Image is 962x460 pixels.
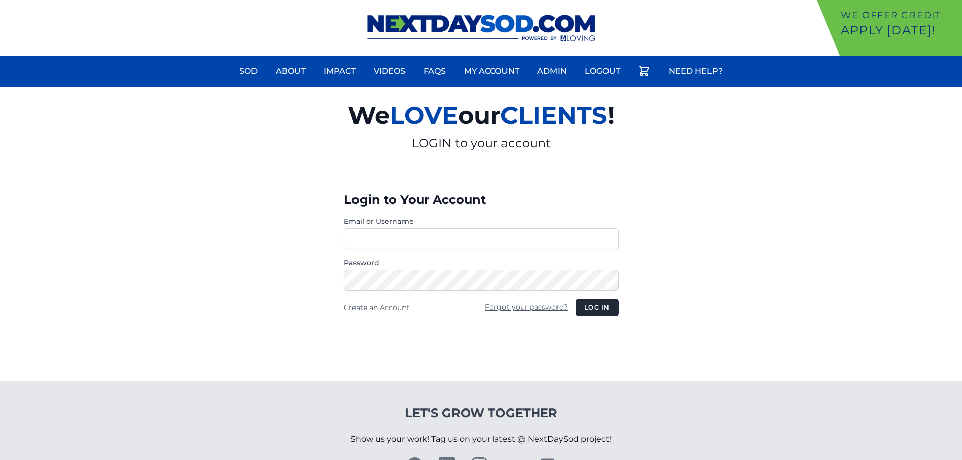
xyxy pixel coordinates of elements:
span: LOVE [390,100,458,130]
a: Sod [233,59,264,83]
button: Log in [576,299,618,316]
a: Admin [531,59,573,83]
a: My Account [458,59,525,83]
a: Videos [368,59,412,83]
a: Create an Account [344,303,410,312]
p: We offer Credit [841,8,958,22]
span: CLIENTS [500,100,607,130]
a: About [270,59,312,83]
h4: Let's Grow Together [350,405,612,421]
h2: We our ! [231,95,732,135]
a: Impact [318,59,362,83]
p: Show us your work! Tag us on your latest @ NextDaySod project! [350,421,612,457]
label: Password [344,258,619,268]
p: LOGIN to your account [231,135,732,151]
label: Email or Username [344,216,619,226]
a: FAQs [418,59,452,83]
a: Forgot your password? [485,302,568,312]
h3: Login to Your Account [344,192,619,208]
a: Need Help? [663,59,729,83]
p: Apply [DATE]! [841,22,958,38]
a: Logout [579,59,626,83]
